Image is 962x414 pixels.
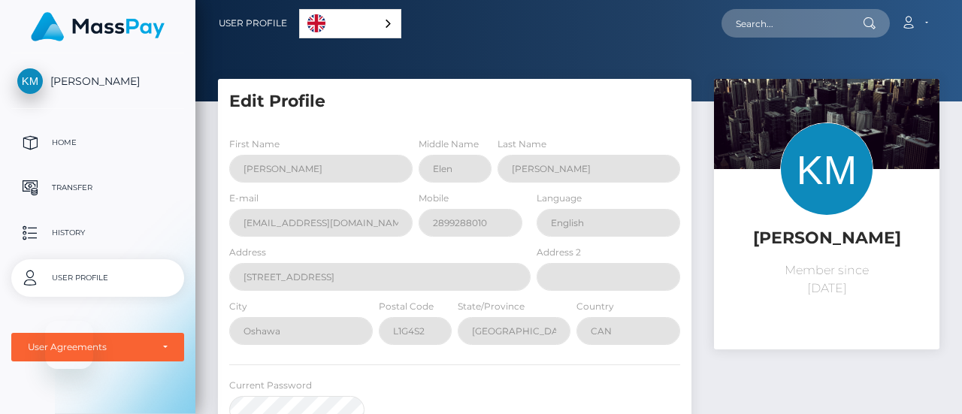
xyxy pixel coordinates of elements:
[379,300,434,313] label: Postal Code
[299,9,401,38] aside: Language selected: English
[576,300,614,313] label: Country
[31,12,165,41] img: MassPay
[28,341,151,353] div: User Agreements
[299,9,401,38] div: Language
[458,300,525,313] label: State/Province
[498,137,546,151] label: Last Name
[11,74,184,88] span: [PERSON_NAME]
[17,267,178,289] p: User Profile
[229,90,680,113] h5: Edit Profile
[11,214,184,252] a: History
[229,192,259,205] label: E-mail
[725,227,928,250] h5: [PERSON_NAME]
[45,321,93,369] iframe: Button to launch messaging window
[229,246,266,259] label: Address
[229,379,312,392] label: Current Password
[11,169,184,207] a: Transfer
[11,333,184,361] button: User Agreements
[725,261,928,298] p: Member since [DATE]
[300,10,401,38] a: English
[17,131,178,154] p: Home
[419,192,449,205] label: Mobile
[17,177,178,199] p: Transfer
[537,246,581,259] label: Address 2
[721,9,863,38] input: Search...
[537,192,582,205] label: Language
[11,124,184,162] a: Home
[419,137,479,151] label: Middle Name
[229,137,280,151] label: First Name
[714,79,939,229] img: ...
[17,222,178,244] p: History
[11,259,184,297] a: User Profile
[219,8,287,39] a: User Profile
